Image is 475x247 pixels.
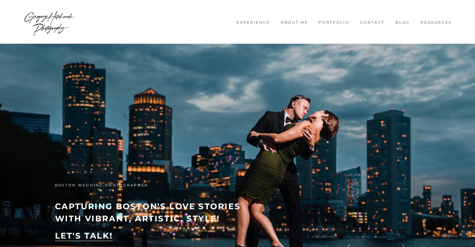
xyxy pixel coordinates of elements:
img: Wedding Photographer Boston - Gregory Hitchcock Photography [23,3,76,41]
a: Contact [356,20,388,25]
a: Portfolio [315,20,353,25]
strong: with vibrant, artistic, style! [55,214,220,224]
a: About me [277,20,312,25]
span: boston wedding photographer [55,183,148,187]
a: Experience [233,20,274,25]
a: Resources [417,20,455,25]
a: LET'S TALK! [55,231,113,241]
a: Blog [392,20,413,25]
strong: capturing boston's love stories [55,201,241,211]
